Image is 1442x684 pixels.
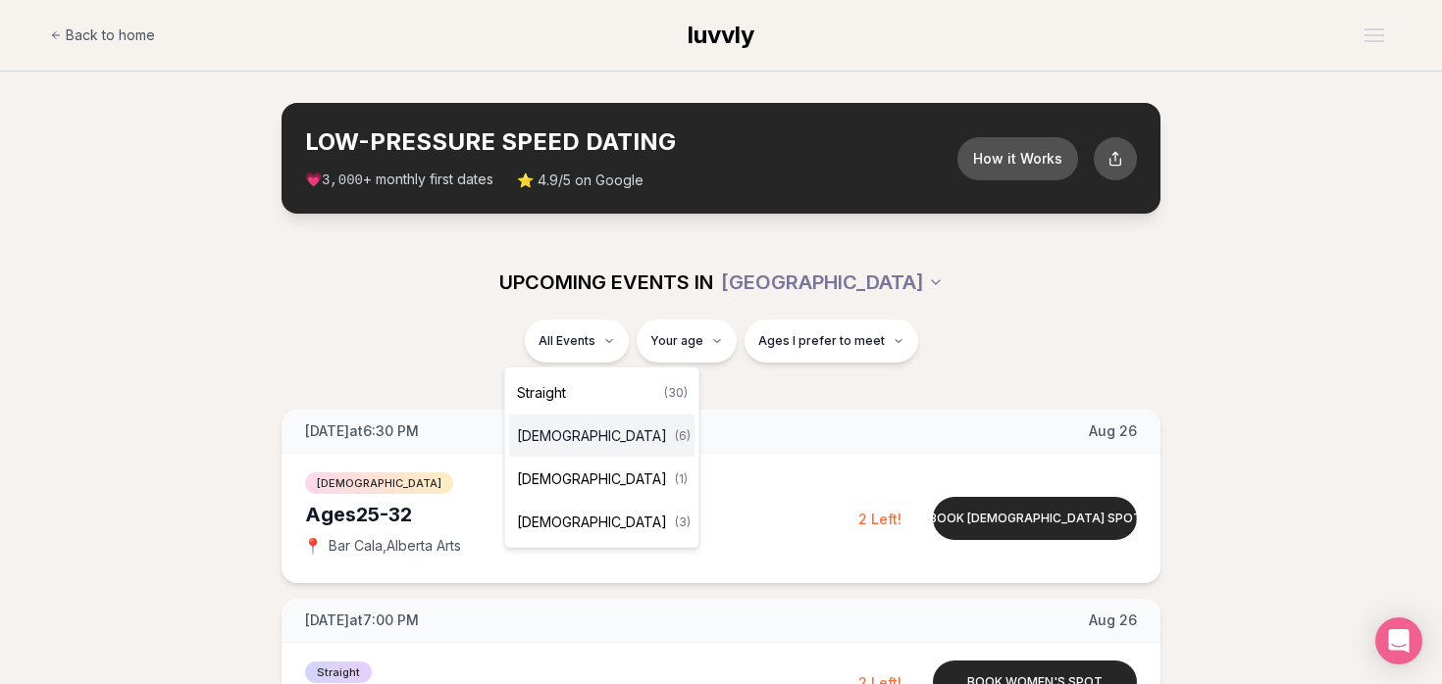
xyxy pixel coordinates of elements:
[517,513,667,532] span: [DEMOGRAPHIC_DATA]
[675,428,691,444] span: ( 6 )
[664,385,688,401] span: ( 30 )
[675,514,691,530] span: ( 3 )
[517,426,667,446] span: [DEMOGRAPHIC_DATA]
[517,469,667,489] span: [DEMOGRAPHIC_DATA]
[675,471,688,487] span: ( 1 )
[517,383,566,403] span: Straight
